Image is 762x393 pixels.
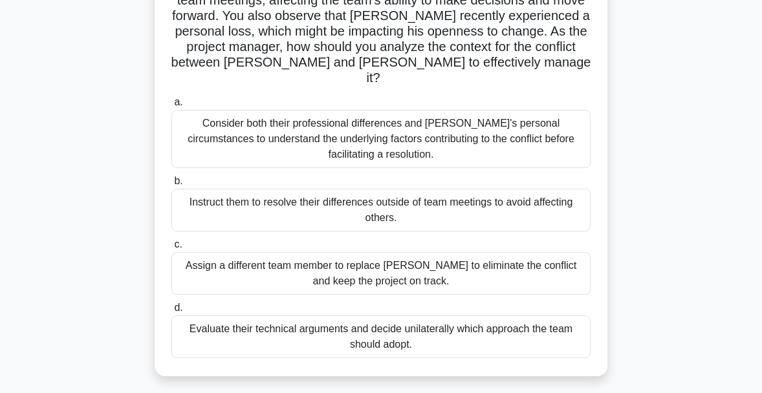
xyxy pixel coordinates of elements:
span: a. [174,96,182,107]
div: Instruct them to resolve their differences outside of team meetings to avoid affecting others. [171,189,591,231]
span: b. [174,175,182,186]
span: c. [174,239,182,250]
div: Assign a different team member to replace [PERSON_NAME] to eliminate the conflict and keep the pr... [171,252,591,295]
span: d. [174,302,182,313]
div: Consider both their professional differences and [PERSON_NAME]'s personal circumstances to unders... [171,110,591,168]
div: Evaluate their technical arguments and decide unilaterally which approach the team should adopt. [171,315,591,358]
